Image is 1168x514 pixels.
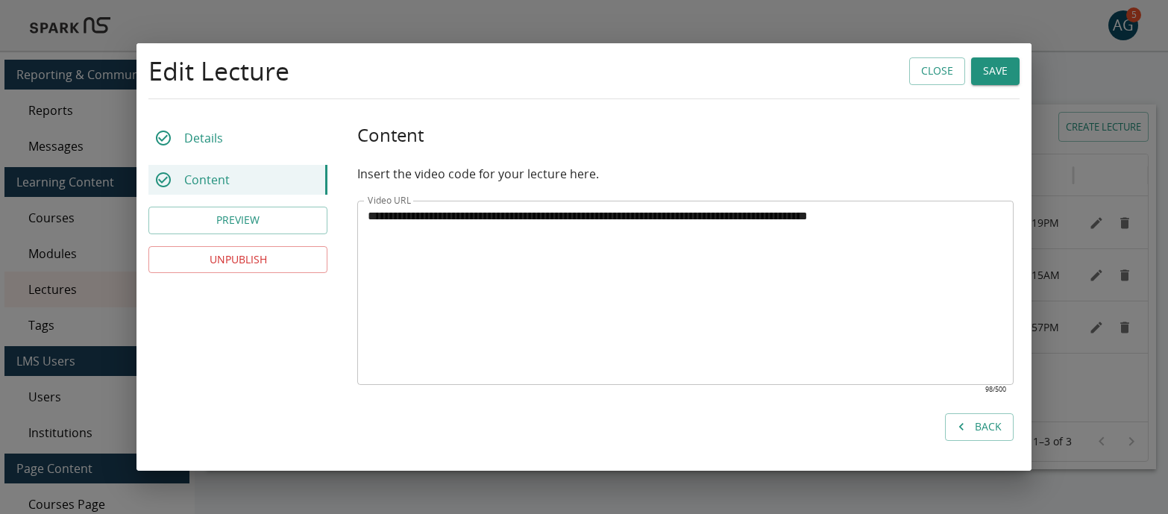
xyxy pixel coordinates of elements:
button: UNPUBLISH [148,246,327,274]
button: Close [909,57,965,85]
p: Content [184,171,230,189]
h4: Edit Lecture [148,55,289,87]
button: Preview [148,207,327,234]
label: Video URL [368,194,411,207]
button: Back [945,413,1014,441]
h5: Content [357,123,1014,147]
p: Insert the video code for your lecture here. [357,165,1014,183]
div: Lecture Builder Tabs [148,123,327,195]
p: Details [184,129,223,147]
button: Save [971,57,1020,85]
